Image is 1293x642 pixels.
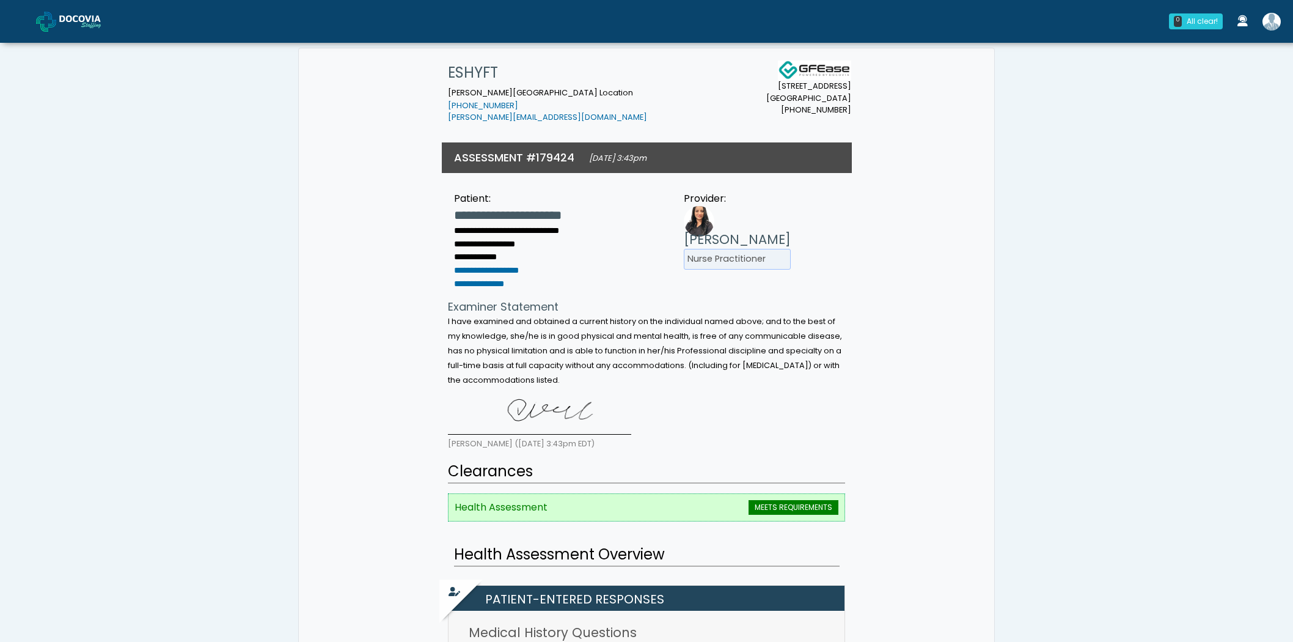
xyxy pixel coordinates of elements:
[454,150,574,165] h3: ASSESSMENT #179424
[1162,9,1230,34] a: 0 All clear!
[766,80,851,116] small: [STREET_ADDRESS] [GEOGRAPHIC_DATA] [PHONE_NUMBER]
[684,206,714,237] img: Provider image
[684,191,791,206] div: Provider:
[36,1,120,41] a: Docovia
[684,231,791,249] h3: [PERSON_NAME]
[1262,13,1281,31] img: Shakerra Crippen
[448,87,647,123] small: [PERSON_NAME][GEOGRAPHIC_DATA] Location
[59,15,120,28] img: Docovia
[448,493,845,522] li: Health Assessment
[589,153,646,163] small: [DATE] 3:43pm
[448,61,647,85] h1: ESHYFT
[684,249,791,270] li: Nurse Practitioner
[455,586,844,611] h2: Patient-entered Responses
[1187,16,1218,27] div: All clear!
[454,544,840,567] h2: Health Assessment Overview
[749,500,838,515] span: MEETS REQUIREMENTS
[1174,16,1182,27] div: 0
[448,112,647,122] a: [PERSON_NAME][EMAIL_ADDRESS][DOMAIN_NAME]
[448,300,845,314] h4: Examiner Statement
[36,12,56,32] img: Docovia
[448,392,631,435] img: lhFYAAAAABklEQVQDAEGuvQ1p9ogUAAAAAElFTkSuQmCC
[448,100,518,111] a: [PHONE_NUMBER]
[454,191,562,206] div: Patient:
[448,438,595,449] small: [PERSON_NAME] ([DATE] 3:43pm EDT)
[448,316,842,385] small: I have examined and obtained a current history on the individual named above; and to the best of ...
[448,460,845,484] h2: Clearances
[778,61,851,80] img: Docovia Staffing Logo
